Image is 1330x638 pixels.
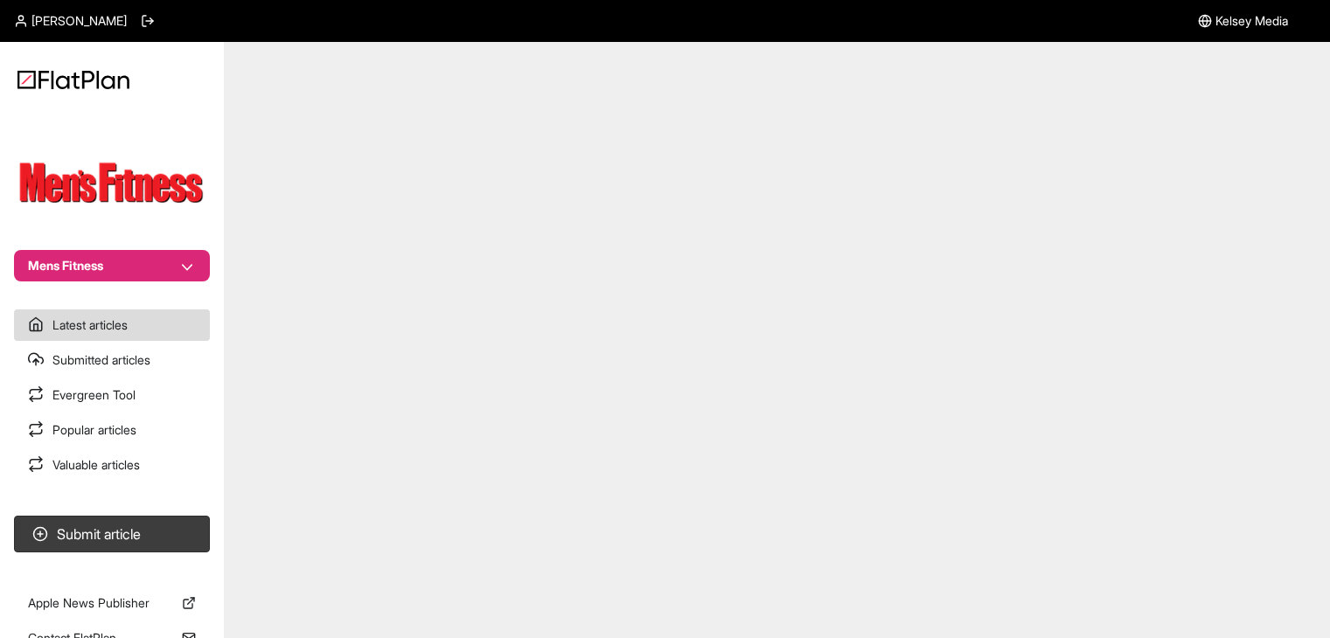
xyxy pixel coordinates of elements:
[14,516,210,552] button: Submit article
[17,70,129,89] img: Logo
[14,587,210,619] a: Apple News Publisher
[14,12,127,30] a: [PERSON_NAME]
[1215,12,1288,30] span: Kelsey Media
[31,12,127,30] span: [PERSON_NAME]
[14,250,210,281] button: Mens Fitness
[14,344,210,376] a: Submitted articles
[14,414,210,446] a: Popular articles
[14,449,210,481] a: Valuable articles
[14,309,210,341] a: Latest articles
[14,379,210,411] a: Evergreen Tool
[14,154,210,215] img: Publication Logo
